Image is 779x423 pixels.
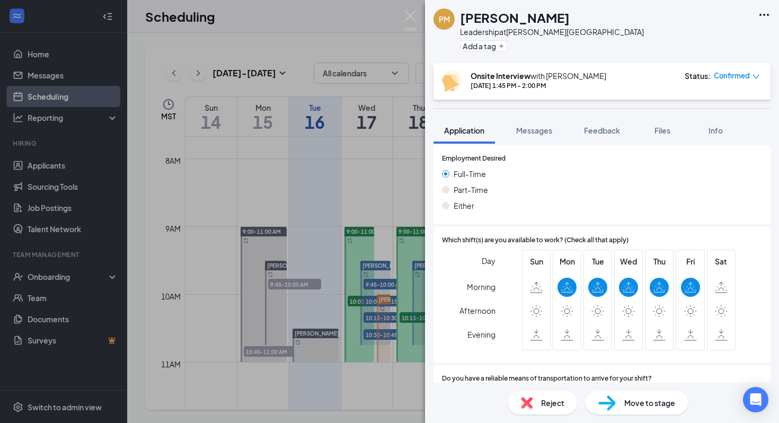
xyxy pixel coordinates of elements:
div: Leadership at [PERSON_NAME][GEOGRAPHIC_DATA] [460,27,644,37]
span: Info [709,126,723,135]
span: Either [454,200,474,211]
button: PlusAdd a tag [460,40,507,51]
span: Sat [712,255,731,267]
span: Files [654,126,670,135]
div: [DATE] 1:45 PM - 2:00 PM [471,81,606,90]
span: Messages [516,126,552,135]
span: Which shift(s) are you available to work? (Check all that apply) [442,235,628,245]
span: Mon [557,255,577,267]
div: PM [439,14,450,24]
span: Day [482,255,495,267]
div: Status : [685,70,711,81]
div: with [PERSON_NAME] [471,70,606,81]
span: Tue [588,255,607,267]
span: Application [444,126,484,135]
span: Evening [467,325,495,344]
span: Part-Time [454,184,488,196]
b: Onsite Interview [471,71,530,81]
span: Employment Desired [442,154,506,164]
svg: Ellipses [758,8,771,21]
h1: [PERSON_NAME] [460,8,570,27]
span: Sun [527,255,546,267]
span: Morning [467,277,495,296]
div: Open Intercom Messenger [743,387,768,412]
span: Reject [541,397,564,409]
span: Thu [650,255,669,267]
span: Fri [681,255,700,267]
span: Wed [619,255,638,267]
span: Full-Time [454,168,486,180]
span: Move to stage [624,397,675,409]
span: Afternoon [459,301,495,320]
span: Feedback [584,126,620,135]
span: Confirmed [714,70,750,81]
svg: Plus [498,43,504,49]
span: down [753,73,760,81]
span: Do you have a reliable means of transportation to arrive for your shift? [442,374,652,384]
